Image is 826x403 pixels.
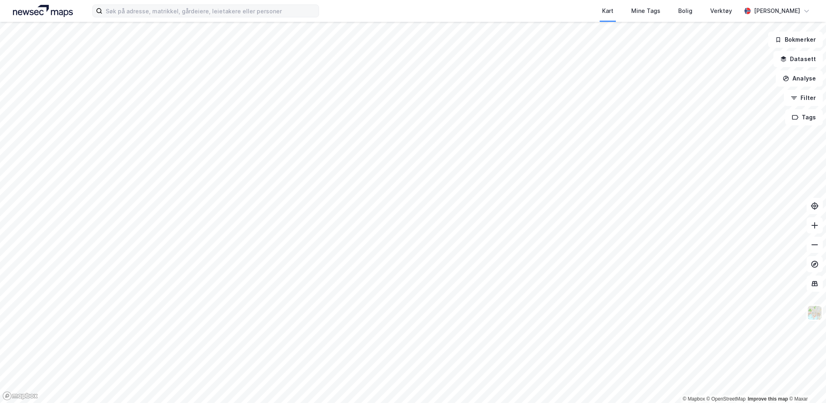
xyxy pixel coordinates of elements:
[683,396,705,402] a: Mapbox
[785,109,823,125] button: Tags
[773,51,823,67] button: Datasett
[776,70,823,87] button: Analyse
[102,5,319,17] input: Søk på adresse, matrikkel, gårdeiere, leietakere eller personer
[2,391,38,401] a: Mapbox homepage
[807,305,822,320] img: Z
[707,396,746,402] a: OpenStreetMap
[768,32,823,48] button: Bokmerker
[784,90,823,106] button: Filter
[710,6,732,16] div: Verktøy
[786,364,826,403] div: Kontrollprogram for chat
[13,5,73,17] img: logo.a4113a55bc3d86da70a041830d287a7e.svg
[678,6,692,16] div: Bolig
[631,6,660,16] div: Mine Tags
[748,396,788,402] a: Improve this map
[602,6,613,16] div: Kart
[754,6,800,16] div: [PERSON_NAME]
[786,364,826,403] iframe: Chat Widget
